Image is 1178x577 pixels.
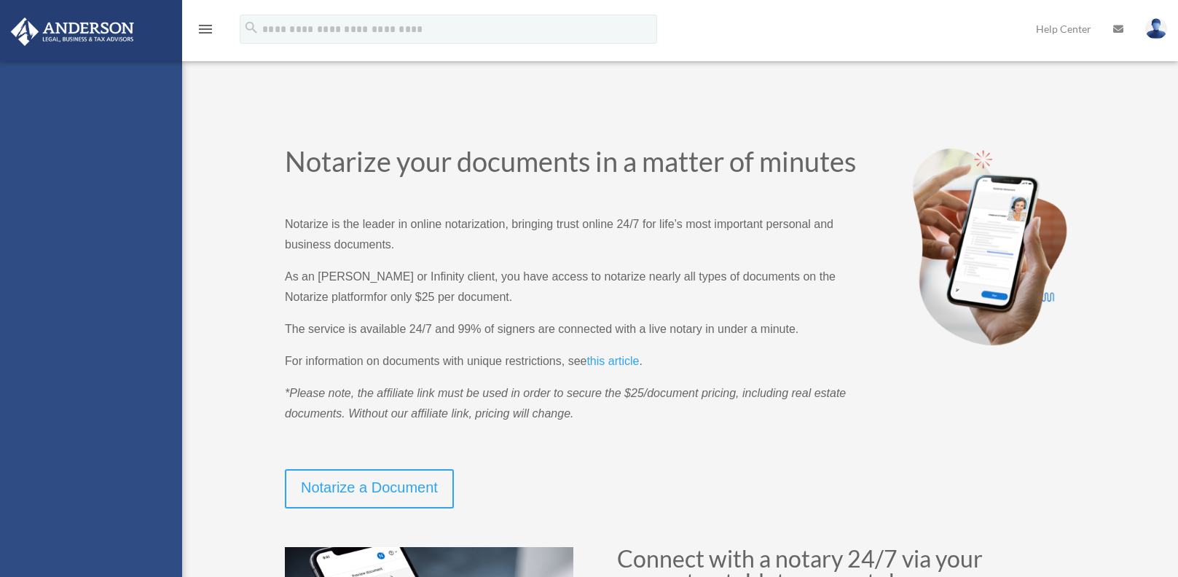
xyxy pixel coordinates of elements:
a: menu [197,25,214,38]
span: this article [586,355,639,367]
span: The service is available 24/7 and 99% of signers are connected with a live notary in under a minute. [285,323,798,335]
a: Notarize a Document [285,469,454,509]
span: As an [PERSON_NAME] or Infinity client, you have access to notarize nearly all types of documents... [285,270,836,303]
span: . [639,355,642,367]
span: For information on documents with unique restrictions, see [285,355,586,367]
span: for only $25 per document. [374,291,512,303]
span: *Please note, the affiliate link must be used in order to secure the $25/document pricing, includ... [285,387,846,420]
img: Notarize-hero [908,147,1072,346]
i: search [243,20,259,36]
img: Anderson Advisors Platinum Portal [7,17,138,46]
img: User Pic [1145,18,1167,39]
i: menu [197,20,214,38]
span: Notarize is the leader in online notarization, bringing trust online 24/7 for life’s most importa... [285,218,833,251]
h1: Notarize your documents in a matter of minutes [285,147,864,182]
a: this article [586,355,639,374]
